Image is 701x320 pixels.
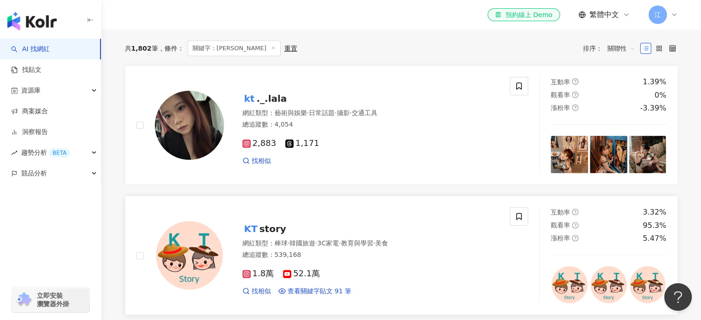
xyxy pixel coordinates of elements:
iframe: Help Scout Beacon - Open [664,283,692,311]
span: 立即安裝 瀏覽器外掛 [37,291,69,308]
span: · [315,239,317,247]
span: 找相似 [252,157,271,166]
img: chrome extension [15,292,33,307]
span: 52.1萬 [283,269,320,279]
span: 競品分析 [21,163,47,184]
a: chrome extension立即安裝 瀏覽器外掛 [12,287,89,312]
div: 總追蹤數 ： 4,054 [242,120,499,129]
span: 互動率 [551,78,570,86]
img: post-image [551,266,588,303]
span: 交通工具 [352,109,377,116]
a: 查看關鍵字貼文 91 筆 [278,287,352,296]
span: 資源庫 [21,80,41,101]
div: BETA [49,148,70,157]
span: question-circle [572,92,578,98]
span: 1.8萬 [242,269,274,279]
span: 趨勢分析 [21,142,70,163]
a: 洞察報告 [11,128,48,137]
span: · [339,239,341,247]
span: 條件 ： [158,45,184,52]
span: 攝影 [336,109,349,116]
span: 漲粉率 [551,104,570,111]
span: 2,883 [242,139,277,148]
div: 排序： [583,41,640,56]
span: 查看關鍵字貼文 91 筆 [288,287,352,296]
img: post-image [590,136,627,173]
a: 商案媒合 [11,107,48,116]
a: 找貼文 [11,65,41,75]
span: 韓國旅遊 [289,239,315,247]
a: 預約線上 Demo [488,8,560,21]
img: post-image [590,266,627,303]
span: 藝術與娛樂 [275,109,307,116]
a: searchAI 找網紅 [11,45,50,54]
span: 找相似 [252,287,271,296]
span: · [288,239,289,247]
span: rise [11,150,18,156]
span: 1,802 [131,45,152,52]
span: question-circle [572,105,578,111]
img: KOL Avatar [155,221,224,290]
div: 5.47% [643,233,666,244]
span: ._.lala [256,93,287,104]
a: KOL Avatarkt._.lala網紅類型：藝術與娛樂·日常話題·攝影·交通工具總追蹤數：4,0542,8831,171找相似互動率question-circle1.39%觀看率questi... [125,65,678,185]
div: 網紅類型 ： [242,109,499,118]
span: 棒球 [275,239,288,247]
span: 美食 [375,239,388,247]
span: 關聯性 [607,41,635,56]
span: question-circle [572,235,578,241]
div: 網紅類型 ： [242,239,499,248]
div: 預約線上 Demo [495,10,552,19]
span: 漲粉率 [551,234,570,242]
img: logo [7,12,57,30]
img: KOL Avatar [155,91,224,160]
div: 總追蹤數 ： 539,168 [242,250,499,260]
mark: KT [242,221,259,236]
span: · [307,109,309,116]
span: 1,171 [285,139,319,148]
div: 3.32% [643,207,666,217]
span: 觀看率 [551,221,570,229]
span: · [349,109,351,116]
img: post-image [629,266,666,303]
span: 互動率 [551,209,570,216]
span: 繁體中文 [589,10,619,20]
a: 找相似 [242,157,271,166]
span: question-circle [572,78,578,85]
div: -3.39% [640,103,666,113]
span: 3C家電 [317,239,339,247]
span: · [373,239,375,247]
span: 觀看率 [551,91,570,99]
a: KOL AvatarKTstory網紅類型：棒球·韓國旅遊·3C家電·教育與學習·美食總追蹤數：539,1681.8萬52.1萬找相似查看關鍵字貼文 91 筆互動率question-circle... [125,196,678,315]
span: 教育與學習 [341,239,373,247]
img: post-image [629,136,666,173]
span: question-circle [572,209,578,215]
img: post-image [551,136,588,173]
span: story [259,223,286,234]
div: 0% [654,90,666,100]
span: 日常話題 [309,109,335,116]
div: 1.39% [643,77,666,87]
span: · [335,109,336,116]
div: 共 筆 [125,45,158,52]
mark: kt [242,91,257,106]
div: 95.3% [643,221,666,231]
div: 重置 [284,45,297,52]
a: 找相似 [242,287,271,296]
span: 江 [654,10,661,20]
span: 關鍵字：[PERSON_NAME] [188,41,281,56]
span: question-circle [572,222,578,228]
